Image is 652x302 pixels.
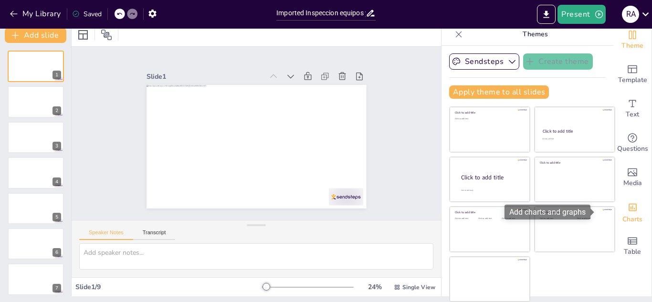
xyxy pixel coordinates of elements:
[613,23,652,57] div: Change the overall theme
[540,210,608,214] div: Click to add title
[449,85,549,99] button: Apply theme to all slides
[75,27,91,42] div: Layout
[613,92,652,126] div: Add text boxes
[75,282,262,292] div: Slide 1 / 9
[618,75,647,85] span: Template
[101,29,112,41] span: Position
[557,5,605,24] button: Present
[502,218,523,220] div: Click to add text
[621,41,643,51] span: Theme
[53,106,61,115] div: 2
[276,6,366,20] input: Insert title
[613,160,652,195] div: Add images, graphics, shapes or video
[543,128,606,134] div: Click to add title
[53,177,61,186] div: 4
[622,214,642,225] span: Charts
[461,173,522,181] div: Click to add title
[53,71,61,79] div: 1
[623,178,642,188] span: Media
[363,282,386,292] div: 24 %
[537,5,556,24] button: Export to PowerPoint
[8,193,64,224] div: 5
[72,10,102,19] div: Saved
[466,23,604,46] p: Themes
[613,195,652,229] div: Add charts and graphs
[7,6,65,21] button: My Library
[622,6,639,23] div: R A
[449,53,519,70] button: Sendsteps
[8,51,64,82] div: 1
[8,86,64,117] div: 2
[402,283,435,291] span: Single View
[8,228,64,260] div: 6
[540,161,608,165] div: Click to add title
[455,210,523,214] div: Click to add title
[53,142,61,150] div: 3
[617,144,648,154] span: Questions
[53,248,61,257] div: 6
[455,111,523,115] div: Click to add title
[613,229,652,263] div: Add a table
[455,218,476,220] div: Click to add text
[626,109,639,120] span: Text
[455,118,523,120] div: Click to add text
[505,205,590,219] div: Add charts and graphs
[8,263,64,295] div: 7
[53,284,61,292] div: 7
[133,229,176,240] button: Transcript
[613,126,652,160] div: Get real-time input from your audience
[8,157,64,188] div: 4
[542,138,606,140] div: Click to add text
[5,28,66,43] button: Add slide
[461,189,521,191] div: Click to add body
[53,213,61,221] div: 5
[478,218,500,220] div: Click to add text
[624,247,641,257] span: Table
[613,57,652,92] div: Add ready made slides
[79,229,133,240] button: Speaker Notes
[523,53,593,70] button: Create theme
[622,5,639,24] button: R A
[8,122,64,153] div: 3
[198,19,298,95] div: Slide 1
